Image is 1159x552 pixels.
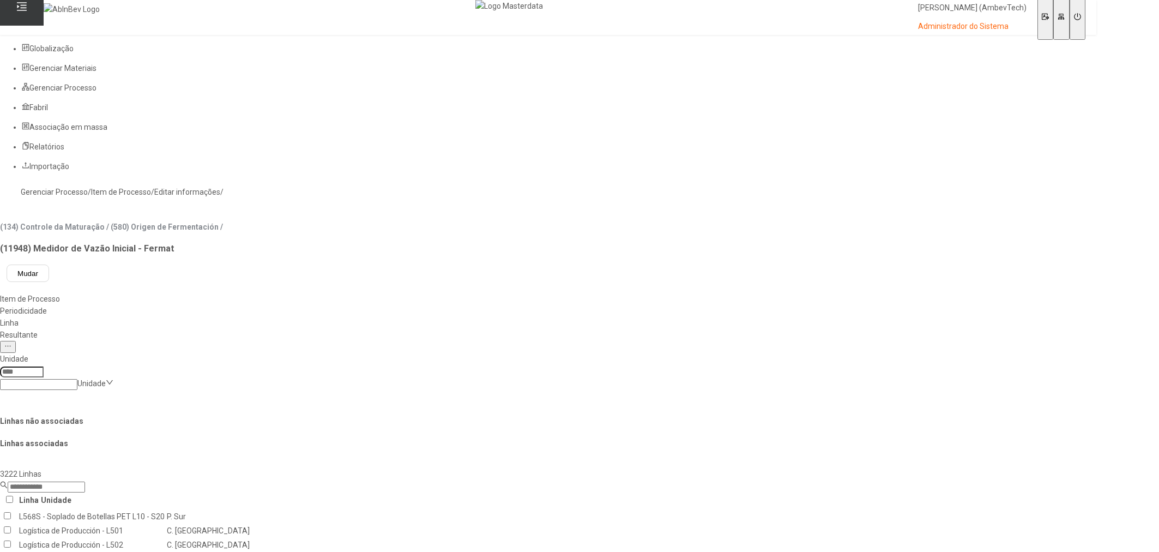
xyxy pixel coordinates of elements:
[44,3,100,15] img: AbInBev Logo
[7,265,49,282] button: Mudar
[29,64,96,73] span: Gerenciar Materiais
[166,538,250,551] td: C. [GEOGRAPHIC_DATA]
[19,524,165,537] td: Logística de Producción - L501
[19,494,39,507] th: Linha
[19,538,165,551] td: Logística de Producción - L502
[29,123,107,131] span: Associação em massa
[918,3,1027,14] p: [PERSON_NAME] (AmbevTech)
[29,103,48,112] span: Fabril
[29,162,69,171] span: Importação
[154,188,220,196] a: Editar informações
[29,44,74,53] span: Globalização
[220,188,224,196] nz-breadcrumb-separator: /
[17,269,38,278] span: Mudar
[166,510,250,523] td: P. Sur
[21,188,88,196] a: Gerenciar Processo
[19,510,165,523] td: L568S - Soplado de Botellas PET L10 - S20
[40,494,72,507] th: Unidade
[151,188,154,196] nz-breadcrumb-separator: /
[29,83,96,92] span: Gerenciar Processo
[77,379,106,388] nz-select-placeholder: Unidade
[918,21,1027,32] p: Administrador do Sistema
[166,524,250,537] td: C. [GEOGRAPHIC_DATA]
[29,142,64,151] span: Relatórios
[88,188,91,196] nz-breadcrumb-separator: /
[91,188,151,196] a: Item de Processo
